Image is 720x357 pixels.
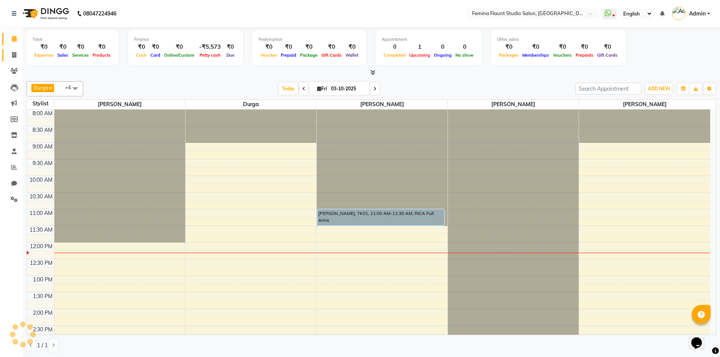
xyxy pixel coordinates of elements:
div: 8:00 AM [31,110,54,117]
input: Search Appointment [575,83,641,94]
span: Cash [134,53,149,58]
div: ₹0 [70,43,91,51]
img: Admin [672,7,685,20]
iframe: chat widget [688,327,712,349]
div: ₹0 [259,43,279,51]
div: ₹0 [595,43,619,51]
span: Durga [186,100,316,109]
span: Card [149,53,162,58]
span: Package [298,53,319,58]
div: 10:00 AM [28,176,54,184]
div: 0 [382,43,407,51]
div: Finance [134,36,237,43]
span: Products [91,53,113,58]
div: 2:00 PM [31,309,54,317]
div: Stylist [27,100,54,108]
span: Voucher [259,53,279,58]
div: 8:30 AM [31,126,54,134]
div: ₹0 [279,43,298,51]
div: 9:00 AM [31,143,54,151]
span: Prepaid [279,53,298,58]
span: Fri [315,86,329,91]
span: ADD NEW [648,86,670,91]
span: Wallet [344,53,360,58]
span: Packages [497,53,520,58]
span: Ongoing [432,53,454,58]
div: ₹0 [56,43,70,51]
span: Gift Cards [595,53,619,58]
span: [PERSON_NAME] [317,100,447,109]
span: Online/Custom [162,53,196,58]
span: +4 [65,84,77,90]
div: ₹0 [134,43,149,51]
span: Durga [34,85,48,91]
div: 12:00 PM [28,243,54,250]
div: 1 [407,43,432,51]
span: Completed [382,53,407,58]
span: 1 / 1 [37,342,48,349]
div: 0 [454,43,475,51]
div: ₹0 [33,43,56,51]
a: x [48,85,52,91]
span: Due [225,53,236,58]
div: ₹0 [162,43,196,51]
div: 11:00 AM [28,209,54,217]
span: No show [454,53,475,58]
div: 9:30 AM [31,159,54,167]
div: 0 [432,43,454,51]
span: Prepaids [574,53,595,58]
span: [PERSON_NAME] [579,100,710,109]
span: Today [279,83,298,94]
div: ₹0 [551,43,574,51]
div: ₹0 [574,43,595,51]
div: ₹0 [224,43,237,51]
div: ₹0 [298,43,319,51]
span: Gift Cards [319,53,344,58]
div: Other sales [497,36,619,43]
span: [PERSON_NAME] [54,100,185,109]
span: Petty cash [198,53,223,58]
span: Services [70,53,91,58]
div: 11:30 AM [28,226,54,234]
div: ₹0 [91,43,113,51]
img: logo [19,3,71,24]
div: ₹0 [319,43,344,51]
button: ADD NEW [646,83,672,94]
div: ₹0 [520,43,551,51]
span: Upcoming [407,53,432,58]
div: 10:30 AM [28,193,54,201]
div: -₹5,573 [196,43,224,51]
div: 1:30 PM [31,292,54,300]
div: ₹0 [344,43,360,51]
span: [PERSON_NAME] [448,100,579,109]
b: 08047224946 [83,3,116,24]
div: Redemption [259,36,360,43]
span: Memberships [520,53,551,58]
span: Admin [689,10,706,18]
div: 1:00 PM [31,276,54,284]
span: Expenses [33,53,56,58]
span: Vouchers [551,53,574,58]
span: Sales [56,53,70,58]
div: [PERSON_NAME], TK01, 11:00 AM-11:30 AM, RICA Full Arms [318,210,444,225]
input: 2025-10-03 [329,83,367,94]
div: Appointment [382,36,475,43]
div: ₹0 [149,43,162,51]
div: ₹0 [497,43,520,51]
div: 12:30 PM [28,259,54,267]
div: Total [33,36,113,43]
div: 2:30 PM [31,326,54,334]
